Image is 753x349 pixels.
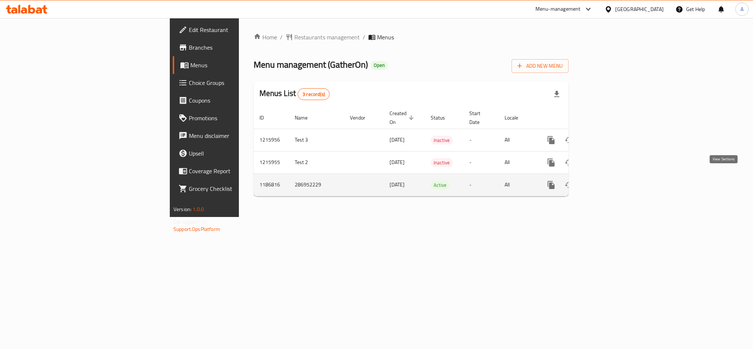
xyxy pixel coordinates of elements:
[289,129,344,151] td: Test 3
[431,159,453,167] span: Inactive
[173,127,295,145] a: Menu disclaimer
[535,5,581,14] div: Menu-management
[173,204,191,214] span: Version:
[189,149,290,158] span: Upsell
[463,174,499,196] td: -
[512,59,569,73] button: Add New Menu
[542,176,560,194] button: more
[377,33,394,42] span: Menus
[189,96,290,105] span: Coupons
[741,5,743,13] span: A
[542,154,560,171] button: more
[189,114,290,122] span: Promotions
[298,88,330,100] div: Total records count
[390,109,416,127] span: Created On
[463,129,499,151] td: -
[189,131,290,140] span: Menu disclaimer
[289,151,344,174] td: Test 2
[259,113,273,122] span: ID
[286,33,360,42] a: Restaurants management
[193,204,204,214] span: 1.0.0
[350,113,375,122] span: Vendor
[190,61,290,70] span: Menus
[254,107,619,196] table: enhanced table
[173,145,295,162] a: Upsell
[173,224,220,234] a: Support.OpsPlatform
[173,39,295,56] a: Branches
[390,180,405,189] span: [DATE]
[294,33,360,42] span: Restaurants management
[298,91,329,98] span: 3 record(s)
[390,157,405,167] span: [DATE]
[173,217,207,227] span: Get support on:
[390,135,405,145] span: [DATE]
[499,174,537,196] td: All
[431,136,453,145] span: Inactive
[499,151,537,174] td: All
[259,88,330,100] h2: Menus List
[560,154,578,171] button: Change Status
[505,113,528,122] span: Locale
[560,131,578,149] button: Change Status
[463,151,499,174] td: -
[173,56,295,74] a: Menus
[371,62,388,68] span: Open
[254,33,569,42] nav: breadcrumb
[363,33,365,42] li: /
[431,181,449,189] div: Active
[189,167,290,175] span: Coverage Report
[548,85,566,103] div: Export file
[173,180,295,197] a: Grocery Checklist
[289,174,344,196] td: 286952229
[615,5,664,13] div: [GEOGRAPHIC_DATA]
[295,113,317,122] span: Name
[469,109,490,127] span: Start Date
[189,184,290,193] span: Grocery Checklist
[537,107,619,129] th: Actions
[173,21,295,39] a: Edit Restaurant
[431,181,449,189] span: Active
[173,74,295,92] a: Choice Groups
[173,92,295,109] a: Coupons
[173,109,295,127] a: Promotions
[189,43,290,52] span: Branches
[517,61,563,71] span: Add New Menu
[431,113,455,122] span: Status
[542,131,560,149] button: more
[254,56,368,73] span: Menu management ( GatherOn )
[189,78,290,87] span: Choice Groups
[173,162,295,180] a: Coverage Report
[499,129,537,151] td: All
[189,25,290,34] span: Edit Restaurant
[371,61,388,70] div: Open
